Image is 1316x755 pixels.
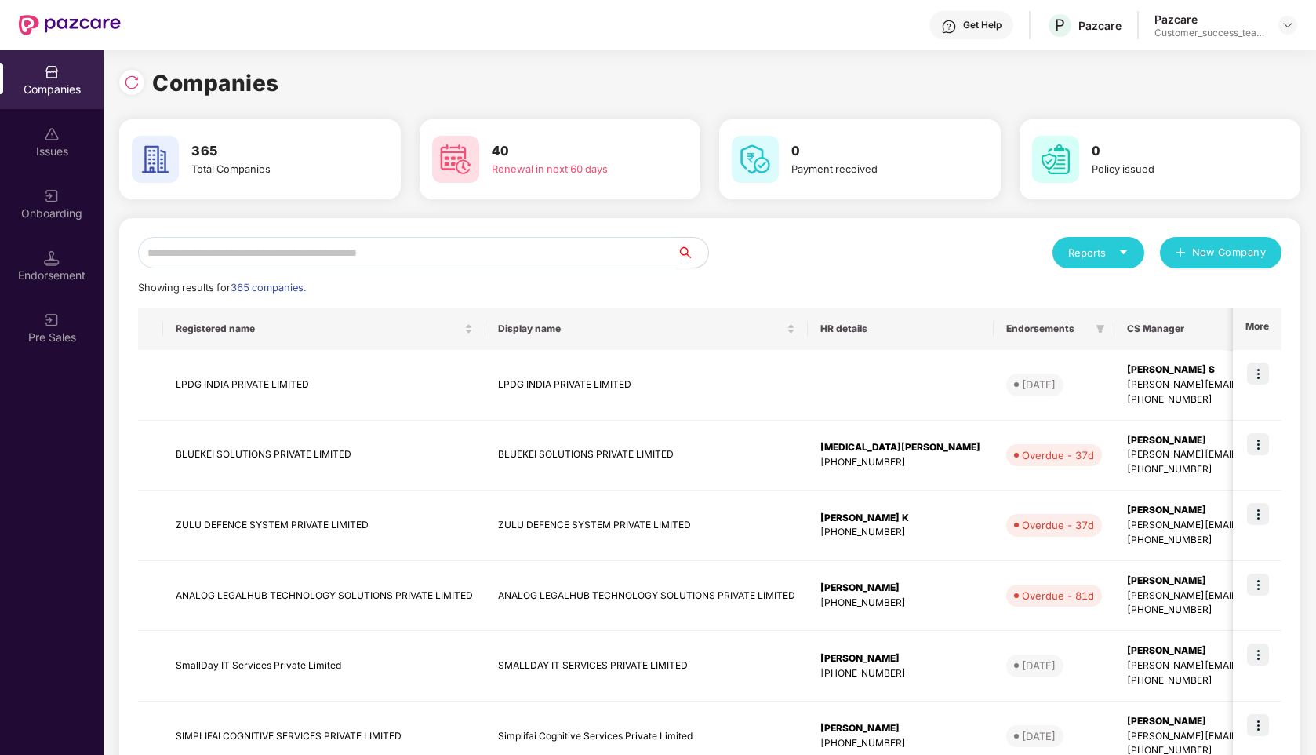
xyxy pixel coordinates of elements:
[1192,245,1267,261] span: New Company
[163,561,485,632] td: ANALOG LEGALHUB TECHNOLOGY SOLUTIONS PRIVATE LIMITED
[432,136,479,183] img: svg+xml;base64,PHN2ZyB4bWxucz0iaHR0cDovL3d3dy53My5vcmcvMjAwMC9zdmciIHdpZHRoPSI2MCIgaGVpZ2h0PSI2MC...
[1160,237,1281,268] button: plusNew Company
[1068,245,1129,261] div: Reports
[485,631,808,702] td: SMALLDAY IT SERVICES PRIVATE LIMITED
[1247,363,1269,385] img: icon
[124,75,140,90] img: svg+xml;base64,PHN2ZyBpZD0iUmVsb2FkLTMyeDMyIiB4bWxucz0iaHR0cDovL3d3dy53My5vcmcvMjAwMC9zdmciIHdpZH...
[138,282,306,294] span: Showing results for
[492,162,658,177] div: Renewal in next 60 days
[485,421,808,491] td: BLUEKEI SOLUTIONS PRIVATE LIMITED
[791,162,958,177] div: Payment received
[1247,503,1269,525] img: icon
[820,721,981,736] div: [PERSON_NAME]
[1247,433,1269,455] img: icon
[820,440,981,455] div: [MEDICAL_DATA][PERSON_NAME]
[963,19,1002,31] div: Get Help
[44,188,60,204] img: svg+xml;base64,PHN2ZyB3aWR0aD0iMjAiIGhlaWdodD0iMjAiIHZpZXdCb3g9IjAgMCAyMCAyMCIgZmlsbD0ibm9uZSIgeG...
[1022,377,1056,392] div: [DATE]
[44,126,60,142] img: svg+xml;base64,PHN2ZyBpZD0iSXNzdWVzX2Rpc2FibGVkIiB4bWxucz0iaHR0cDovL3d3dy53My5vcmcvMjAwMC9zdmciIH...
[485,491,808,561] td: ZULU DEFENCE SYSTEM PRIVATE LIMITED
[485,350,808,421] td: LPDG INDIA PRIVATE LIMITED
[1118,247,1129,257] span: caret-down
[1247,714,1269,736] img: icon
[820,596,981,611] div: [PHONE_NUMBER]
[1006,323,1089,335] span: Endorsements
[132,136,179,183] img: svg+xml;base64,PHN2ZyB4bWxucz0iaHR0cDovL3d3dy53My5vcmcvMjAwMC9zdmciIHdpZHRoPSI2MCIgaGVpZ2h0PSI2MC...
[231,282,306,294] span: 365 companies.
[732,136,779,183] img: svg+xml;base64,PHN2ZyB4bWxucz0iaHR0cDovL3d3dy53My5vcmcvMjAwMC9zdmciIHdpZHRoPSI2MCIgaGVpZ2h0PSI2MC...
[176,323,461,335] span: Registered name
[492,141,658,162] h3: 40
[163,631,485,702] td: SmallDay IT Services Private Limited
[1247,644,1269,666] img: icon
[1281,19,1294,31] img: svg+xml;base64,PHN2ZyBpZD0iRHJvcGRvd24tMzJ4MzIiIHhtbG5zPSJodHRwOi8vd3d3LnczLm9yZy8yMDAwL3N2ZyIgd2...
[1092,141,1258,162] h3: 0
[44,312,60,328] img: svg+xml;base64,PHN2ZyB3aWR0aD0iMjAiIGhlaWdodD0iMjAiIHZpZXdCb3g9IjAgMCAyMCAyMCIgZmlsbD0ibm9uZSIgeG...
[1096,324,1105,334] span: filter
[1022,658,1056,673] div: [DATE]
[676,246,708,259] span: search
[820,666,981,681] div: [PHONE_NUMBER]
[191,141,358,162] h3: 365
[1176,247,1186,260] span: plus
[1233,308,1281,350] th: More
[191,162,358,177] div: Total Companies
[1154,27,1264,39] div: Customer_success_team_lead
[1092,162,1258,177] div: Policy issued
[1154,12,1264,27] div: Pazcare
[941,19,957,35] img: svg+xml;base64,PHN2ZyBpZD0iSGVscC0zMngzMiIgeG1sbnM9Imh0dHA6Ly93d3cudzMub3JnLzIwMDAvc3ZnIiB3aWR0aD...
[676,237,709,268] button: search
[1022,447,1094,463] div: Overdue - 37d
[791,141,958,162] h3: 0
[1022,517,1094,533] div: Overdue - 37d
[485,308,808,350] th: Display name
[1022,588,1094,604] div: Overdue - 81d
[820,525,981,540] div: [PHONE_NUMBER]
[1092,319,1108,338] span: filter
[820,455,981,470] div: [PHONE_NUMBER]
[820,736,981,751] div: [PHONE_NUMBER]
[1022,728,1056,744] div: [DATE]
[1055,16,1065,35] span: P
[820,511,981,526] div: [PERSON_NAME] K
[163,491,485,561] td: ZULU DEFENCE SYSTEM PRIVATE LIMITED
[152,66,279,100] h1: Companies
[163,350,485,421] td: LPDG INDIA PRIVATE LIMITED
[1247,574,1269,596] img: icon
[163,308,485,350] th: Registered name
[820,581,981,596] div: [PERSON_NAME]
[498,323,783,335] span: Display name
[485,561,808,632] td: ANALOG LEGALHUB TECHNOLOGY SOLUTIONS PRIVATE LIMITED
[163,421,485,491] td: BLUEKEI SOLUTIONS PRIVATE LIMITED
[44,64,60,80] img: svg+xml;base64,PHN2ZyBpZD0iQ29tcGFuaWVzIiB4bWxucz0iaHR0cDovL3d3dy53My5vcmcvMjAwMC9zdmciIHdpZHRoPS...
[1032,136,1079,183] img: svg+xml;base64,PHN2ZyB4bWxucz0iaHR0cDovL3d3dy53My5vcmcvMjAwMC9zdmciIHdpZHRoPSI2MCIgaGVpZ2h0PSI2MC...
[19,15,121,35] img: New Pazcare Logo
[1078,18,1122,33] div: Pazcare
[808,308,994,350] th: HR details
[820,651,981,666] div: [PERSON_NAME]
[44,250,60,266] img: svg+xml;base64,PHN2ZyB3aWR0aD0iMTQuNSIgaGVpZ2h0PSIxNC41IiB2aWV3Qm94PSIwIDAgMTYgMTYiIGZpbGw9Im5vbm...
